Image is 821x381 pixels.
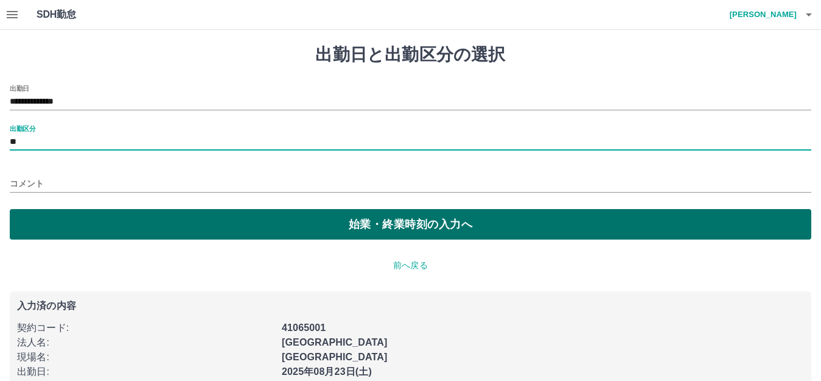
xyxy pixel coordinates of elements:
[282,352,388,362] b: [GEOGRAPHIC_DATA]
[10,259,811,272] p: 前へ戻る
[282,366,372,377] b: 2025年08月23日(土)
[17,365,274,379] p: 出勤日 :
[17,350,274,365] p: 現場名 :
[10,124,35,133] label: 出勤区分
[10,45,811,65] h1: 出勤日と出勤区分の選択
[17,301,804,311] p: 入力済の内容
[10,209,811,240] button: 始業・終業時刻の入力へ
[17,335,274,350] p: 法人名 :
[10,84,29,93] label: 出勤日
[282,337,388,347] b: [GEOGRAPHIC_DATA]
[17,321,274,335] p: 契約コード :
[282,322,326,333] b: 41065001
